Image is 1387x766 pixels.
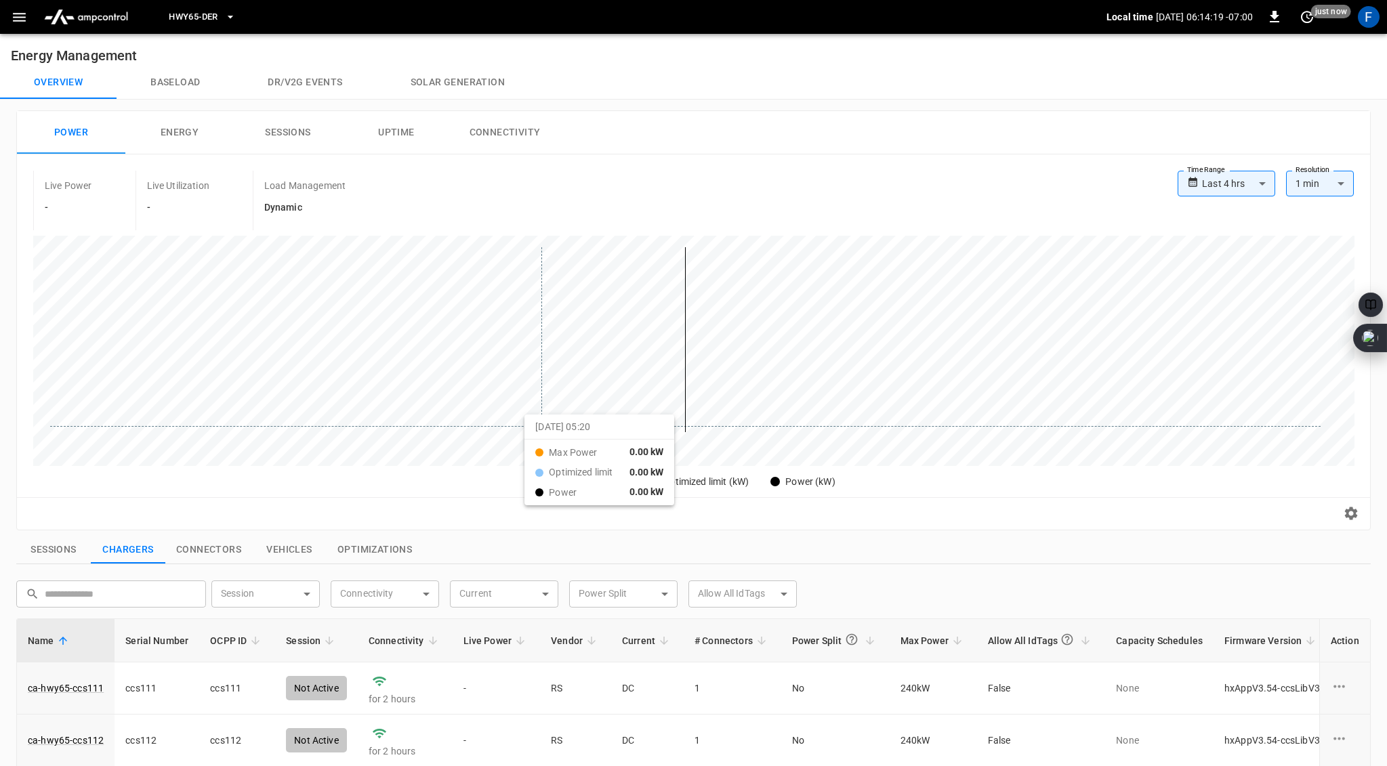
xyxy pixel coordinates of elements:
[16,536,91,564] button: show latest sessions
[199,662,275,715] td: ccs111
[1224,633,1319,649] span: Firmware Version
[234,111,342,154] button: Sessions
[1358,6,1380,28] div: profile-icon
[169,9,218,25] span: HWY65-DER
[1331,678,1359,698] div: charge point options
[684,662,781,715] td: 1
[890,662,977,715] td: 240 kW
[286,633,338,649] span: Session
[117,66,234,99] button: Baseload
[1105,619,1214,662] th: Capacity Schedules
[453,662,541,715] td: -
[611,662,684,715] td: DC
[988,627,1094,654] span: Allow All IdTags
[1106,10,1153,24] p: Local time
[1116,733,1203,747] p: None
[115,619,199,662] th: Serial Number
[39,4,133,30] img: ampcontrol.io logo
[556,475,626,489] div: Max Power (kW)
[17,111,125,154] button: Power
[210,633,264,649] span: OCPP ID
[540,662,611,715] td: RS
[1214,662,1339,715] td: hxAppV3.54-ccsLibV3.4
[264,200,346,215] h6: Dynamic
[45,200,92,215] h6: -
[1187,165,1225,175] label: Time Range
[286,728,347,752] div: Not Active
[1296,6,1318,28] button: set refresh interval
[252,536,327,564] button: show latest vehicles
[264,179,346,192] p: Load Management
[463,633,530,649] span: Live Power
[147,179,209,192] p: Live Utilization
[28,633,72,649] span: Name
[792,627,879,654] span: Power Split
[900,633,966,649] span: Max Power
[45,179,92,192] p: Live Power
[369,744,442,758] p: for 2 hours
[1319,619,1370,662] th: Action
[286,676,347,700] div: Not Active
[115,662,199,715] td: ccs111
[125,111,234,154] button: Energy
[165,536,252,564] button: show latest connectors
[663,475,749,489] div: Optimized limit (kW)
[1202,171,1275,196] div: Last 4 hrs
[451,111,559,154] button: Connectivity
[342,111,451,154] button: Uptime
[622,633,673,649] span: Current
[781,662,890,715] td: No
[1296,165,1329,175] label: Resolution
[1311,5,1351,18] span: just now
[1156,10,1253,24] p: [DATE] 06:14:19 -07:00
[977,662,1105,715] td: False
[91,536,165,564] button: show latest charge points
[163,4,241,30] button: HWY65-DER
[551,633,600,649] span: Vendor
[28,733,104,747] a: ca-hwy65-ccs112
[377,66,539,99] button: Solar generation
[1286,171,1354,196] div: 1 min
[327,536,423,564] button: show latest optimizations
[369,633,442,649] span: Connectivity
[28,681,104,695] a: ca-hwy65-ccs111
[234,66,376,99] button: Dr/V2G events
[695,633,770,649] span: # Connectors
[147,200,209,215] h6: -
[369,692,442,706] p: for 2 hours
[1331,730,1359,750] div: charge point options
[785,475,835,489] div: Power (kW)
[1116,681,1203,695] p: None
